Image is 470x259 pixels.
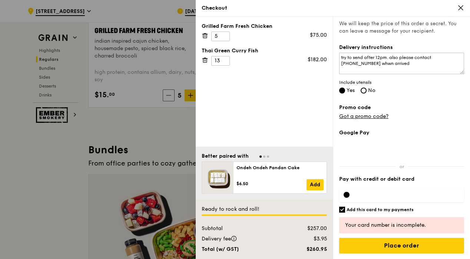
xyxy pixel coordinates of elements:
span: Go to slide 2 [263,155,265,158]
div: $3.95 [287,235,331,243]
span: Go to slide 3 [267,155,269,158]
input: Yes [339,88,345,94]
span: Include utensils [339,79,464,85]
div: $75.00 [310,32,327,39]
div: Total (w/ GST) [197,246,287,253]
input: Add this card to my payments [339,207,345,213]
label: Pay with credit or debit card [339,176,464,183]
div: $6.50 [236,181,307,187]
span: Yes [347,87,355,94]
span: Go to slide 1 [259,155,262,158]
div: Better paired with [202,153,249,160]
div: Delivery fee [197,235,287,243]
div: Ready to rock and roll! [202,206,327,213]
input: Place order [339,238,464,253]
span: No [368,87,375,94]
div: Grilled Farm Fresh Chicken [202,23,327,30]
div: Your card number is incomplete. [345,222,458,229]
label: Google Pay [339,129,464,137]
div: Ondeh Ondeh Pandan Cake [236,165,324,171]
div: Checkout [202,4,464,12]
h6: Add this card to my payments [347,207,414,213]
label: Delivery instructions [339,44,464,51]
div: Thai Green Curry Fish [202,47,327,55]
div: $260.95 [287,246,331,253]
div: $182.00 [308,56,327,63]
iframe: Secure card payment input frame [355,192,460,198]
div: $257.00 [287,225,331,232]
div: Subtotal [197,225,287,232]
span: We will keep the price of this order a secret. You can leave a message for your recipient. [339,20,464,35]
a: Add [307,179,324,190]
a: Got a promo code? [339,113,388,119]
input: No [361,88,367,94]
iframe: Secure payment button frame [339,141,464,157]
label: Promo code [339,104,464,111]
